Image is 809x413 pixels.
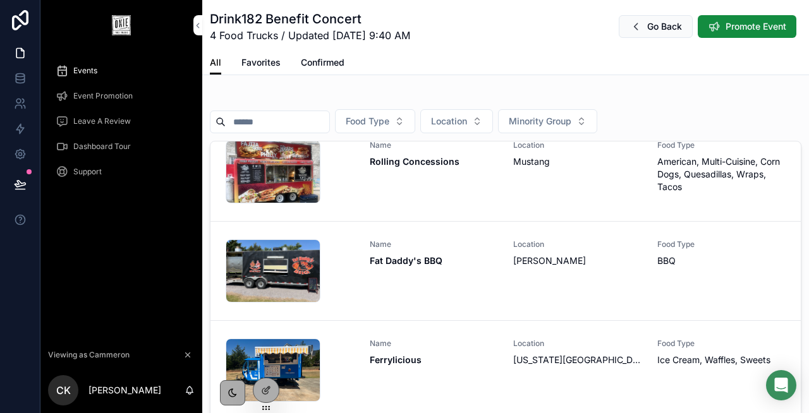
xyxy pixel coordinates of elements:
span: Dashboard Tour [73,141,131,152]
button: Select Button [420,109,493,133]
span: Location [513,338,642,349]
strong: Ferrylicious [370,354,422,365]
strong: Rolling Concessions [370,156,459,167]
span: Name [370,338,499,349]
span: Location [513,140,642,150]
a: Confirmed [301,51,344,76]
span: BBQ [657,254,786,267]
span: Favorites [241,56,281,69]
p: [PERSON_NAME] [88,384,161,397]
a: Leave A Review [48,110,195,133]
div: Open Intercom Messenger [766,370,796,400]
span: Mustang [513,155,550,168]
span: Event Promotion [73,91,133,101]
span: 4 Food Trucks / Updated [DATE] 9:40 AM [210,28,410,43]
span: Food Type [657,140,786,150]
h1: Drink182 Benefit Concert [210,10,410,28]
img: App logo [112,15,131,35]
span: All [210,56,221,69]
a: Events [48,59,195,82]
span: Promote Event [726,20,786,33]
span: Leave A Review [73,116,131,126]
span: Food Type [657,239,786,249]
span: [PERSON_NAME] [513,254,586,267]
span: Location [513,239,642,249]
a: Support [48,160,195,183]
button: Promote Event [698,15,796,38]
a: Favorites [241,51,281,76]
span: [US_STATE][GEOGRAPHIC_DATA] [513,354,642,366]
a: NameFat Daddy's BBQLocation[PERSON_NAME]Food TypeBBQ [210,222,801,321]
span: Events [73,66,97,76]
a: Event Promotion [48,85,195,107]
span: Support [73,167,102,177]
button: Go Back [619,15,693,38]
span: Confirmed [301,56,344,69]
span: Food Type [657,338,786,349]
a: NameRolling ConcessionsLocationMustangFood TypeAmerican, Multi-Cuisine, Corn Dogs, Quesadillas, W... [210,123,801,222]
span: American, Multi-Cuisine, Corn Dogs, Quesadillas, Wraps, Tacos [657,155,786,193]
button: Select Button [498,109,597,133]
div: scrollable content [40,51,202,200]
span: Go Back [647,20,682,33]
span: Viewing as Cammeron [48,350,130,360]
span: Ice Cream, Waffles, Sweets [657,354,786,366]
span: Name [370,140,499,150]
span: Minority Group [509,115,571,128]
button: Select Button [335,109,415,133]
span: Name [370,239,499,249]
a: Dashboard Tour [48,135,195,158]
span: CK [56,383,71,398]
strong: Fat Daddy's BBQ [370,255,442,266]
span: Location [431,115,467,128]
a: All [210,51,221,75]
span: Food Type [346,115,389,128]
